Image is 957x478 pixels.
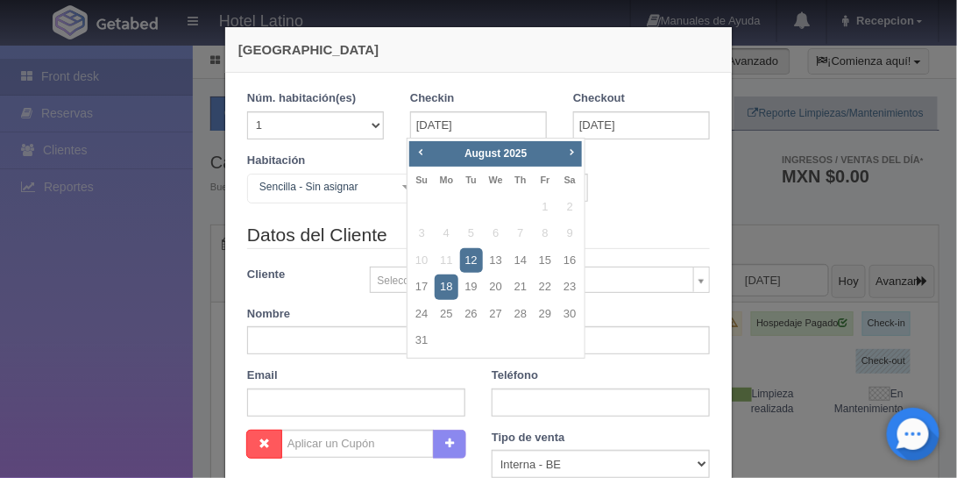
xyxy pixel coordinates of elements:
[410,221,433,246] span: 3
[558,195,581,220] span: 2
[440,175,454,185] span: Monday
[558,248,581,274] a: 16
[234,267,357,283] label: Cliente
[247,367,278,384] label: Email
[564,175,576,185] span: Saturday
[541,175,550,185] span: Friday
[504,147,528,160] span: 2025
[492,367,538,384] label: Teléfono
[534,248,556,274] a: 15
[460,275,483,300] a: 19
[534,221,556,246] span: 8
[247,222,710,249] legend: Datos del Cliente
[558,275,581,300] a: 23
[464,147,500,160] span: August
[435,221,457,246] span: 4
[485,275,507,300] a: 20
[465,175,476,185] span: Tuesday
[492,430,565,446] label: Tipo de venta
[410,90,455,107] label: Checkin
[370,267,711,293] a: Seleccionar / Crear cliente
[485,302,507,327] a: 27
[410,328,433,353] a: 31
[509,248,532,274] a: 14
[435,302,457,327] a: 25
[435,275,457,300] a: 18
[238,40,719,59] h4: [GEOGRAPHIC_DATA]
[378,268,687,294] span: Seleccionar / Crear cliente
[460,221,483,246] span: 5
[410,302,433,327] a: 24
[247,306,290,323] label: Nombre
[534,302,556,327] a: 29
[281,430,434,458] input: Aplicar un Cupón
[410,248,433,274] span: 10
[509,302,532,327] a: 28
[509,275,532,300] a: 21
[485,248,507,274] a: 13
[514,175,526,185] span: Thursday
[255,178,389,196] span: Sencilla - Sin asignar
[485,221,507,246] span: 6
[509,221,532,246] span: 7
[558,221,581,246] span: 9
[460,248,483,274] a: 12
[558,302,581,327] a: 30
[489,175,503,185] span: Wednesday
[247,90,356,107] label: Núm. habitación(es)
[415,175,428,185] span: Sunday
[411,143,430,162] a: Prev
[414,145,428,159] span: Prev
[564,145,578,159] span: Next
[247,153,305,169] label: Habitación
[534,195,556,220] span: 1
[410,111,547,139] input: DD-MM-AAAA
[410,275,433,300] a: 17
[573,111,710,139] input: DD-MM-AAAA
[573,90,625,107] label: Checkout
[435,248,457,274] span: 11
[460,302,483,327] a: 26
[534,275,556,300] a: 22
[562,143,581,162] a: Next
